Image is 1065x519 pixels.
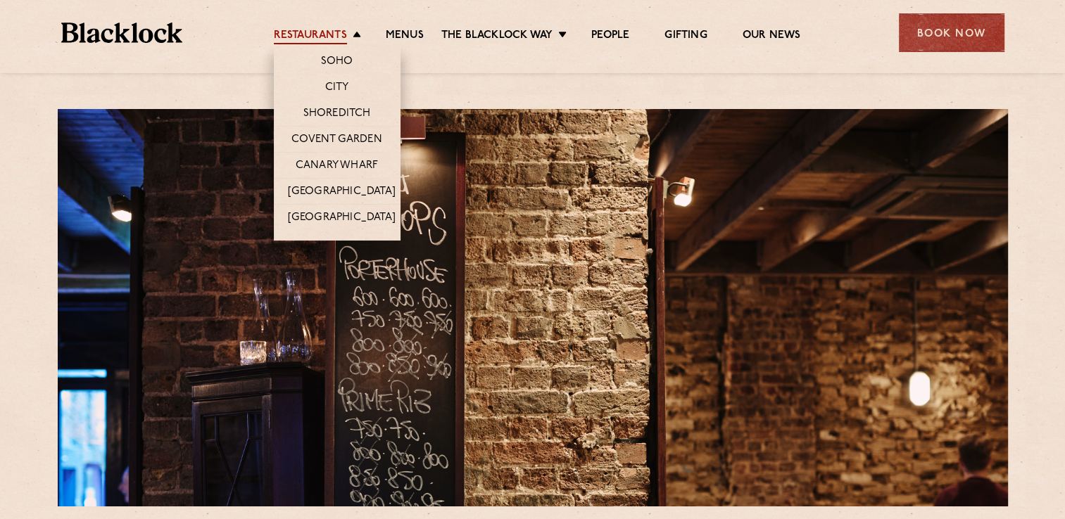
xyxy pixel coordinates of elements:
a: Soho [321,55,353,70]
div: Book Now [899,13,1004,52]
a: Shoreditch [303,107,371,122]
a: City [325,81,349,96]
img: BL_Textured_Logo-footer-cropped.svg [61,23,183,43]
a: [GEOGRAPHIC_DATA] [288,211,396,226]
a: Our News [743,29,801,44]
a: Gifting [664,29,707,44]
a: Canary Wharf [296,159,378,174]
a: People [591,29,629,44]
a: Restaurants [274,29,347,44]
a: Covent Garden [291,133,382,148]
a: [GEOGRAPHIC_DATA] [288,185,396,200]
a: Menus [386,29,424,44]
a: The Blacklock Way [441,29,553,44]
